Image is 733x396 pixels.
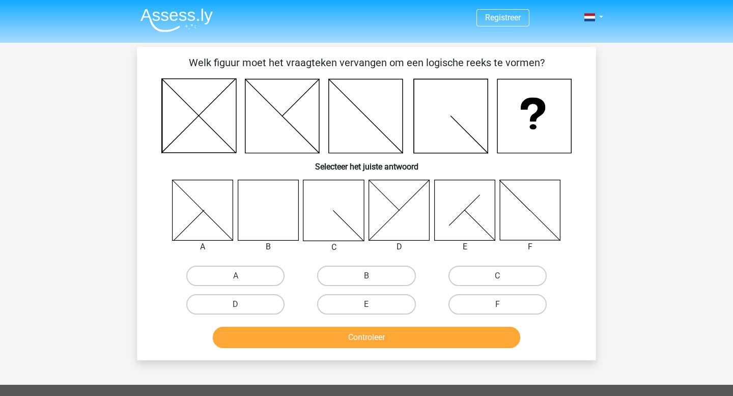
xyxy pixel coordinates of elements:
[186,294,285,315] label: D
[492,241,569,253] div: F
[213,327,521,348] button: Controleer
[317,294,415,315] label: E
[427,241,503,253] div: E
[448,294,547,315] label: F
[186,266,285,286] label: A
[485,13,521,22] a: Registreer
[361,241,438,253] div: D
[140,8,213,32] img: Assessly
[295,241,372,253] div: C
[153,55,580,70] p: Welk figuur moet het vraagteken vervangen om een logische reeks te vormen?
[230,241,307,253] div: B
[164,241,241,253] div: A
[317,266,415,286] label: B
[448,266,547,286] label: C
[153,154,580,172] h6: Selecteer het juiste antwoord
